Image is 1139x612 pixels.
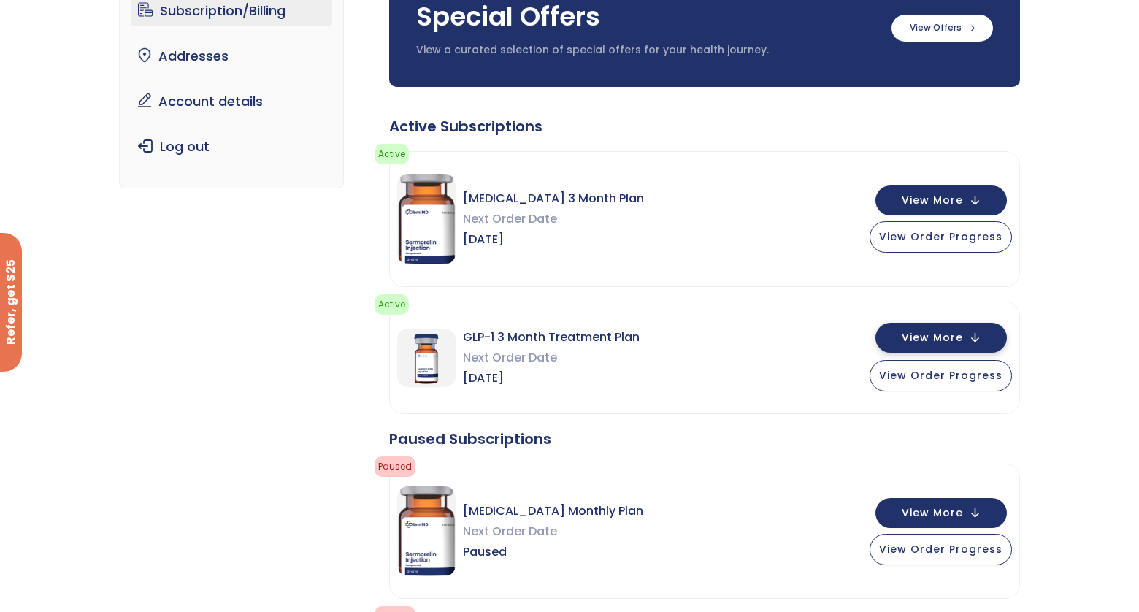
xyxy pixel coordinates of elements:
[131,131,333,162] a: Log out
[375,294,409,315] span: Active
[397,329,456,387] img: GLP-1 3 Month Treatment Plan
[463,542,643,562] span: Paused
[870,360,1012,391] button: View Order Progress
[879,368,1002,383] span: View Order Progress
[131,41,333,72] a: Addresses
[131,86,333,117] a: Account details
[375,144,409,164] span: Active
[463,188,644,209] span: [MEDICAL_DATA] 3 Month Plan
[879,542,1002,556] span: View Order Progress
[875,323,1007,353] button: View More
[875,185,1007,215] button: View More
[463,209,644,229] span: Next Order Date
[389,429,1020,449] div: Paused Subscriptions
[902,333,963,343] span: View More
[879,229,1002,244] span: View Order Progress
[463,348,640,368] span: Next Order Date
[875,498,1007,528] button: View More
[375,456,415,477] span: Paused
[902,196,963,205] span: View More
[397,174,456,264] img: Sermorelin 3 Month Plan
[463,501,643,521] span: [MEDICAL_DATA] Monthly Plan
[870,534,1012,565] button: View Order Progress
[870,221,1012,253] button: View Order Progress
[389,116,1020,137] div: Active Subscriptions
[463,368,640,389] span: [DATE]
[463,229,644,250] span: [DATE]
[463,521,643,542] span: Next Order Date
[397,486,456,577] img: Sermorelin Monthly Plan
[416,43,877,58] p: View a curated selection of special offers for your health journey.
[463,327,640,348] span: GLP-1 3 Month Treatment Plan
[902,508,963,518] span: View More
